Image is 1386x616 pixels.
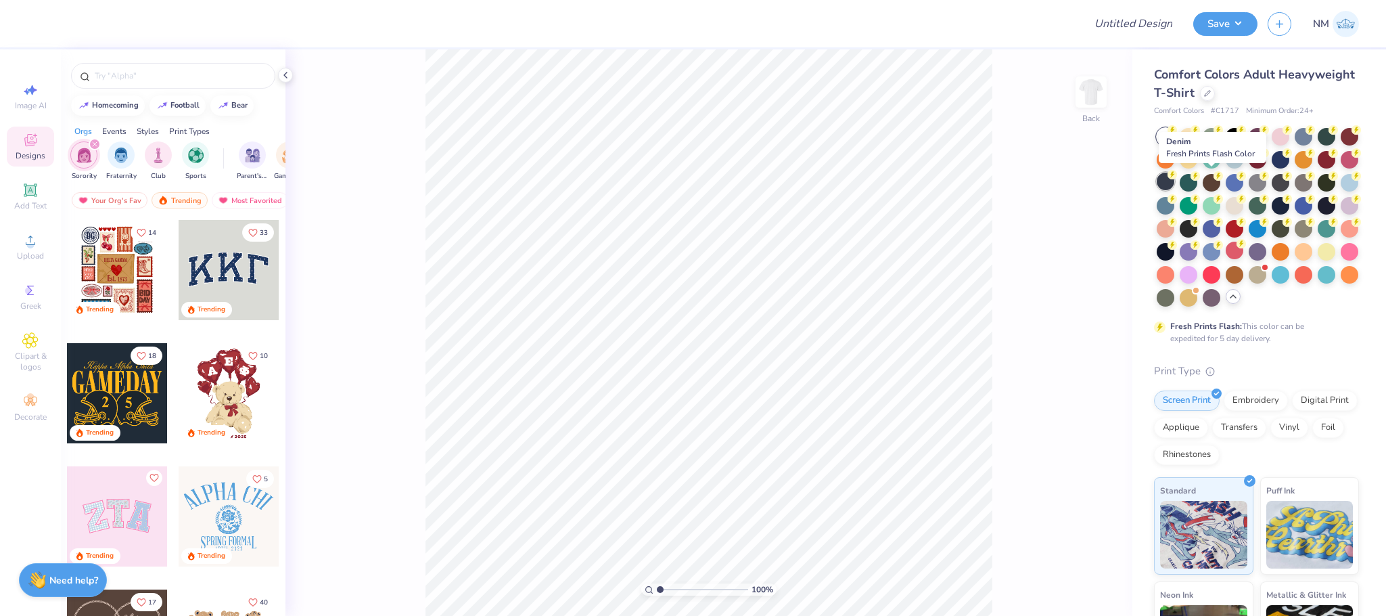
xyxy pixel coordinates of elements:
[188,148,204,163] img: Sports Image
[237,141,268,181] button: filter button
[1160,588,1193,602] span: Neon Ink
[260,599,268,606] span: 40
[274,171,305,181] span: Game Day
[182,141,209,181] button: filter button
[148,353,156,359] span: 18
[70,141,97,181] button: filter button
[158,196,168,205] img: trending.gif
[1160,483,1196,498] span: Standard
[237,141,268,181] div: filter for Parent's Weekend
[1154,364,1359,379] div: Print Type
[152,192,208,208] div: Trending
[131,593,162,611] button: Like
[86,428,114,438] div: Trending
[1266,501,1354,569] img: Puff Ink
[148,599,156,606] span: 17
[86,551,114,561] div: Trending
[198,305,225,315] div: Trending
[242,347,274,365] button: Like
[93,69,267,83] input: Try "Alpha"
[149,95,206,116] button: football
[1313,11,1359,37] a: NM
[1166,148,1255,159] span: Fresh Prints Flash Color
[1312,418,1344,438] div: Foil
[145,141,172,181] div: filter for Club
[198,551,225,561] div: Trending
[274,141,305,181] button: filter button
[131,347,162,365] button: Like
[1154,66,1355,101] span: Comfort Colors Adult Heavyweight T-Shirt
[86,305,114,315] div: Trending
[198,428,225,438] div: Trending
[49,574,98,587] strong: Need help?
[1193,12,1257,36] button: Save
[752,584,773,596] span: 100 %
[157,102,168,110] img: trend_line.gif
[70,141,97,181] div: filter for Sorority
[169,125,210,137] div: Print Types
[1313,16,1329,32] span: NM
[145,141,172,181] button: filter button
[71,95,145,116] button: homecoming
[242,223,274,242] button: Like
[282,148,298,163] img: Game Day Image
[78,196,89,205] img: most_fav.gif
[182,141,209,181] div: filter for Sports
[1246,106,1314,117] span: Minimum Order: 24 +
[1170,321,1242,332] strong: Fresh Prints Flash:
[1154,418,1208,438] div: Applique
[1160,501,1247,569] img: Standard
[14,412,47,422] span: Decorate
[74,125,92,137] div: Orgs
[16,150,45,161] span: Designs
[212,192,288,208] div: Most Favorited
[7,351,54,372] span: Clipart & logos
[72,171,97,181] span: Sorority
[274,141,305,181] div: filter for Game Day
[1270,418,1308,438] div: Vinyl
[245,148,260,163] img: Parent's Weekend Image
[78,102,89,110] img: trend_line.gif
[106,171,137,181] span: Fraternity
[260,353,268,359] span: 10
[1084,10,1183,37] input: Untitled Design
[151,148,166,163] img: Club Image
[1224,391,1288,411] div: Embroidery
[72,192,147,208] div: Your Org's Fav
[218,102,229,110] img: trend_line.gif
[92,102,139,109] div: homecoming
[242,593,274,611] button: Like
[146,470,162,486] button: Like
[114,148,129,163] img: Fraternity Image
[137,125,159,137] div: Styles
[106,141,137,181] button: filter button
[1211,106,1239,117] span: # C1717
[20,301,41,311] span: Greek
[1292,391,1358,411] div: Digital Print
[246,470,274,488] button: Like
[148,229,156,236] span: 14
[170,102,200,109] div: football
[264,476,268,483] span: 5
[14,200,47,211] span: Add Text
[1154,106,1204,117] span: Comfort Colors
[1266,588,1346,602] span: Metallic & Glitter Ink
[102,125,126,137] div: Events
[237,171,268,181] span: Parent's Weekend
[1333,11,1359,37] img: Naina Mehta
[231,102,248,109] div: bear
[1212,418,1266,438] div: Transfers
[185,171,206,181] span: Sports
[210,95,254,116] button: bear
[76,148,92,163] img: Sorority Image
[1266,483,1295,498] span: Puff Ink
[1154,391,1220,411] div: Screen Print
[15,100,47,111] span: Image AI
[260,229,268,236] span: 33
[106,141,137,181] div: filter for Fraternity
[1170,320,1337,345] div: This color can be expedited for 5 day delivery.
[17,250,44,261] span: Upload
[1159,132,1266,163] div: Denim
[218,196,229,205] img: most_fav.gif
[151,171,166,181] span: Club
